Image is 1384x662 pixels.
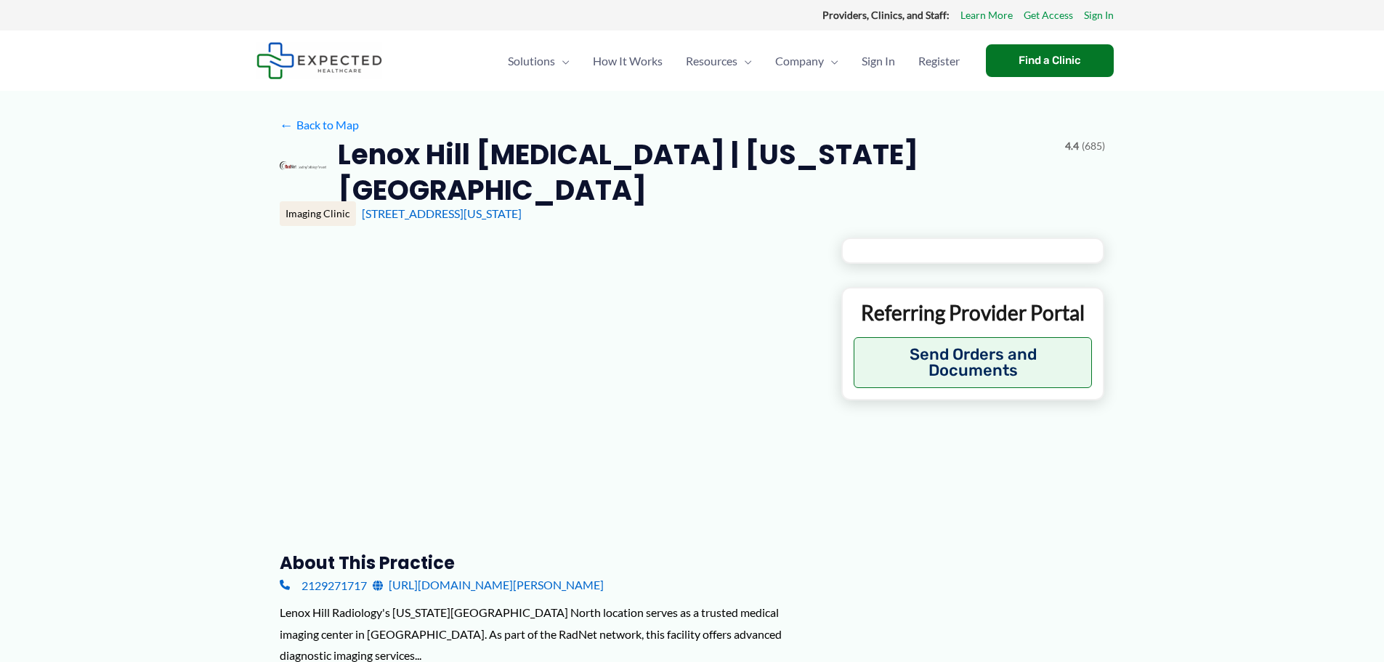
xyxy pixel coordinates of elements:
[256,42,382,79] img: Expected Healthcare Logo - side, dark font, small
[824,36,838,86] span: Menu Toggle
[593,36,663,86] span: How It Works
[555,36,570,86] span: Menu Toggle
[508,36,555,86] span: Solutions
[280,552,818,574] h3: About this practice
[496,36,581,86] a: SolutionsMenu Toggle
[907,36,971,86] a: Register
[737,36,752,86] span: Menu Toggle
[854,299,1093,326] p: Referring Provider Portal
[338,137,1053,209] h2: Lenox Hill [MEDICAL_DATA] | [US_STATE][GEOGRAPHIC_DATA]
[373,574,604,596] a: [URL][DOMAIN_NAME][PERSON_NAME]
[822,9,950,21] strong: Providers, Clinics, and Staff:
[1082,137,1105,156] span: (685)
[1084,6,1114,25] a: Sign In
[362,206,522,220] a: [STREET_ADDRESS][US_STATE]
[775,36,824,86] span: Company
[960,6,1013,25] a: Learn More
[496,36,971,86] nav: Primary Site Navigation
[1024,6,1073,25] a: Get Access
[918,36,960,86] span: Register
[862,36,895,86] span: Sign In
[674,36,764,86] a: ResourcesMenu Toggle
[764,36,850,86] a: CompanyMenu Toggle
[581,36,674,86] a: How It Works
[280,201,356,226] div: Imaging Clinic
[280,118,294,132] span: ←
[1065,137,1079,156] span: 4.4
[280,114,359,136] a: ←Back to Map
[850,36,907,86] a: Sign In
[986,44,1114,77] a: Find a Clinic
[280,574,367,596] a: 2129271717
[854,337,1093,388] button: Send Orders and Documents
[686,36,737,86] span: Resources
